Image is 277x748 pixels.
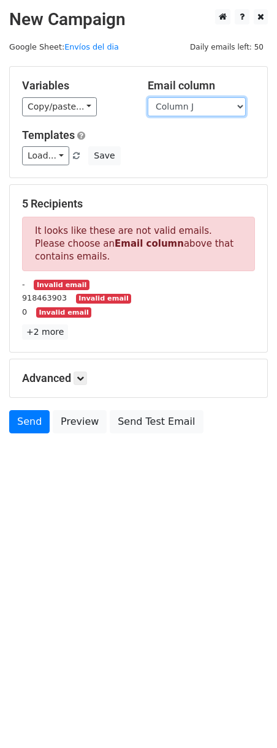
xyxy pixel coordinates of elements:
a: Templates [22,129,75,141]
iframe: Chat Widget [216,689,277,748]
p: It looks like these are not valid emails. Please choose an above that contains emails. [22,217,255,271]
a: +2 more [22,324,68,340]
button: Save [88,146,120,165]
small: Google Sheet: [9,42,119,51]
small: 918463903 [22,293,67,302]
a: Send [9,410,50,433]
small: Invalid email [34,280,89,290]
h5: Advanced [22,372,255,385]
div: Widget de chat [216,689,277,748]
strong: Email column [115,238,184,249]
small: - [22,280,25,289]
span: Daily emails left: 50 [186,40,268,54]
a: Send Test Email [110,410,203,433]
a: Preview [53,410,107,433]
h5: Email column [148,79,255,92]
a: Load... [22,146,69,165]
a: Envíos del dia [64,42,119,51]
a: Daily emails left: 50 [186,42,268,51]
small: 0 [22,307,27,316]
h5: Variables [22,79,129,92]
small: Invalid email [76,294,131,304]
h5: 5 Recipients [22,197,255,211]
small: Invalid email [36,307,91,318]
h2: New Campaign [9,9,268,30]
a: Copy/paste... [22,97,97,116]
